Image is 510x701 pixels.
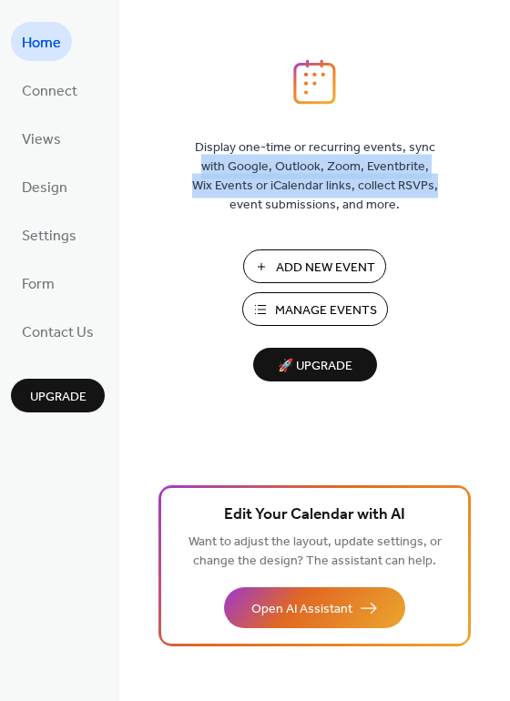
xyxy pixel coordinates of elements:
button: Manage Events [242,292,388,326]
a: Design [11,167,78,206]
span: Manage Events [275,301,377,320]
span: Add New Event [276,259,375,278]
img: logo_icon.svg [293,59,335,105]
span: Settings [22,222,76,250]
a: Form [11,263,66,302]
span: Form [22,270,55,299]
span: Open AI Assistant [251,600,352,619]
a: Settings [11,215,87,254]
span: Want to adjust the layout, update settings, or change the design? The assistant can help. [189,530,442,574]
span: 🚀 Upgrade [264,354,366,379]
a: Views [11,118,72,157]
a: Contact Us [11,311,105,350]
span: Home [22,29,61,57]
a: Home [11,22,72,61]
span: Views [22,126,61,154]
button: Open AI Assistant [224,587,405,628]
button: 🚀 Upgrade [253,348,377,381]
span: Upgrade [30,388,87,407]
span: Design [22,174,67,202]
span: Display one-time or recurring events, sync with Google, Outlook, Zoom, Eventbrite, Wix Events or ... [192,138,438,215]
span: Connect [22,77,77,106]
button: Add New Event [243,249,386,283]
span: Contact Us [22,319,94,347]
span: Edit Your Calendar with AI [224,503,405,528]
button: Upgrade [11,379,105,412]
a: Connect [11,70,88,109]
